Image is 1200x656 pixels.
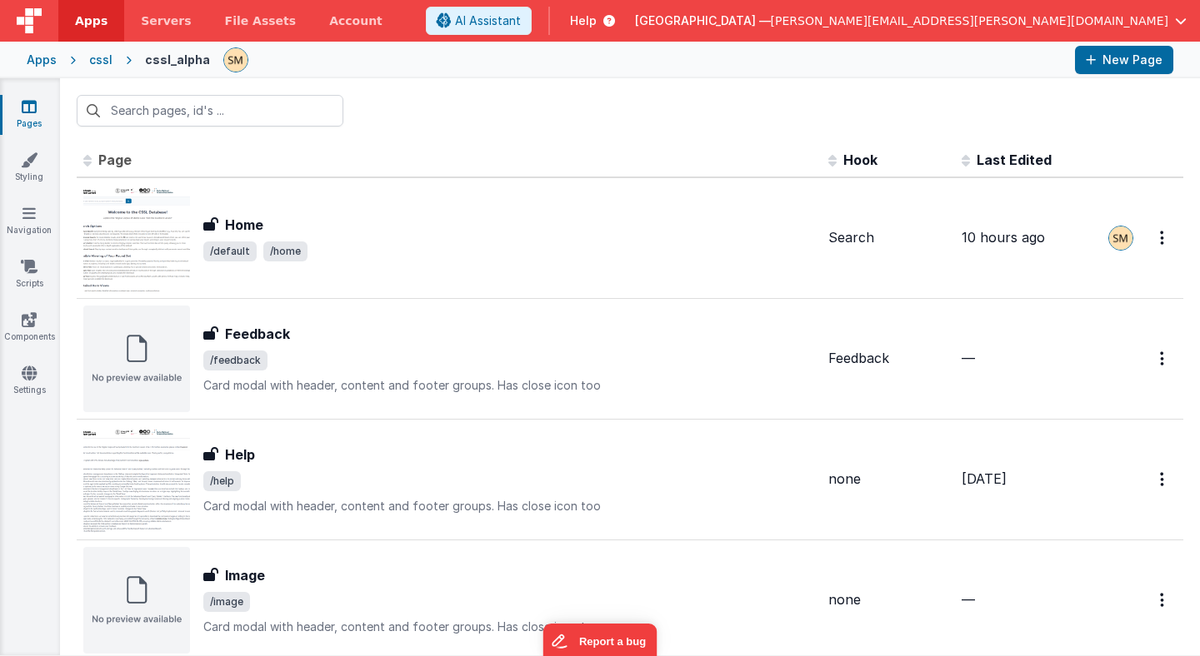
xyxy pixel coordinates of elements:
button: Options [1150,462,1177,496]
button: Options [1150,583,1177,617]
span: Hook [843,152,877,168]
div: cssl_alpha [145,52,210,68]
span: Help [570,12,597,29]
button: Options [1150,221,1177,255]
img: e9616e60dfe10b317d64a5e98ec8e357 [224,48,247,72]
button: New Page [1075,46,1173,74]
span: — [962,350,975,366]
span: /home [263,241,307,261]
div: cssl [89,52,112,68]
img: e9616e60dfe10b317d64a5e98ec8e357 [1109,226,1132,250]
h3: Image [225,565,265,585]
p: Card modal with header, content and footer groups. Has close icon too [203,498,815,514]
h3: Feedback [225,324,290,344]
span: [GEOGRAPHIC_DATA] — [635,12,771,29]
button: AI Assistant [426,7,532,35]
span: /feedback [203,350,267,370]
span: AI Assistant [455,12,521,29]
div: none [828,470,948,489]
span: /default [203,241,257,261]
span: File Assets [225,12,297,29]
span: Page [98,152,132,168]
p: Card modal with header, content and footer groups. Has close icon too [203,377,815,394]
span: Servers [141,12,191,29]
button: Options [1150,341,1177,375]
div: Feedback [828,349,948,368]
h3: Help [225,445,255,465]
button: [GEOGRAPHIC_DATA] — [PERSON_NAME][EMAIL_ADDRESS][PERSON_NAME][DOMAIN_NAME] [635,12,1187,29]
span: [PERSON_NAME][EMAIL_ADDRESS][PERSON_NAME][DOMAIN_NAME] [771,12,1168,29]
p: Card modal with header, content and footer groups. Has close icon too [203,619,815,635]
h3: Home [225,215,263,235]
span: /help [203,471,241,491]
span: 10 hours ago [962,229,1045,246]
span: — [962,591,975,608]
div: Search [828,228,948,247]
span: Last Edited [977,152,1052,168]
div: none [828,590,948,609]
div: Apps [27,52,57,68]
input: Search pages, id's ... [77,95,343,127]
span: [DATE] [962,470,1007,487]
span: Apps [75,12,107,29]
span: /image [203,592,250,612]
